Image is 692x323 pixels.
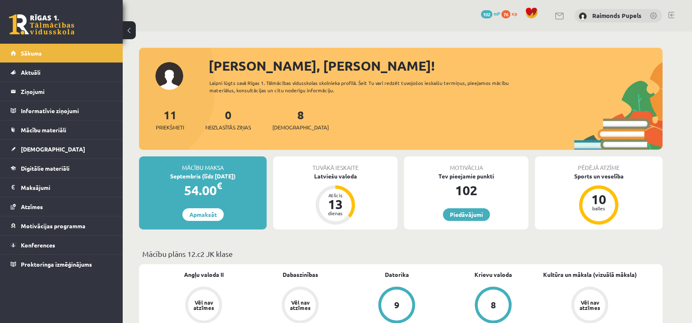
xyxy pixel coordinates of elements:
[273,172,398,180] div: Latviešu valoda
[481,10,492,18] span: 102
[404,156,528,172] div: Motivācija
[192,300,215,310] div: Vēl nav atzīmes
[578,300,601,310] div: Vēl nav atzīmes
[11,101,112,120] a: Informatīvie ziņojumi
[205,107,251,131] a: 0Neizlasītās ziņas
[11,159,112,178] a: Digitālie materiāli
[142,248,659,259] p: Mācību plāns 12.c2 JK klase
[11,82,112,101] a: Ziņojumi
[11,140,112,158] a: [DEMOGRAPHIC_DATA]
[182,208,224,221] a: Apmaksāt
[404,172,528,180] div: Tev pieejamie punkti
[273,172,398,226] a: Latviešu valoda Atlicis 13 dienas
[592,11,641,20] a: Raimonds Pupels
[21,261,92,268] span: Proktoringa izmēģinājums
[404,180,528,200] div: 102
[184,270,224,279] a: Angļu valoda II
[139,172,267,180] div: Septembris (līdz [DATE])
[494,10,500,17] span: mP
[21,222,85,229] span: Motivācijas programma
[394,301,400,310] div: 9
[579,12,587,20] img: Raimonds Pupels
[21,49,42,57] span: Sākums
[156,123,184,131] span: Priekšmeti
[139,156,267,172] div: Mācību maksa
[21,126,66,134] span: Mācību materiāli
[586,193,611,206] div: 10
[481,10,500,17] a: 102 mP
[323,193,348,198] div: Atlicis
[535,156,663,172] div: Pēdējā atzīme
[283,270,318,279] a: Dabaszinības
[543,270,637,279] a: Kultūra un māksla (vizuālā māksla)
[272,123,329,131] span: [DEMOGRAPHIC_DATA]
[205,123,251,131] span: Neizlasītās ziņas
[11,236,112,254] a: Konferences
[535,172,663,180] div: Sports un veselība
[11,120,112,139] a: Mācību materiāli
[21,101,112,120] legend: Informatīvie ziņojumi
[323,198,348,211] div: 13
[474,270,512,279] a: Krievu valoda
[443,208,490,221] a: Piedāvājumi
[289,300,312,310] div: Vēl nav atzīmes
[501,10,510,18] span: 76
[491,301,496,310] div: 8
[586,206,611,211] div: balles
[209,79,523,94] div: Laipni lūgts savā Rīgas 1. Tālmācības vidusskolas skolnieka profilā. Šeit Tu vari redzēt tuvojošo...
[272,107,329,131] a: 8[DEMOGRAPHIC_DATA]
[11,216,112,235] a: Motivācijas programma
[11,255,112,274] a: Proktoringa izmēģinājums
[9,14,74,35] a: Rīgas 1. Tālmācības vidusskola
[273,156,398,172] div: Tuvākā ieskaite
[535,172,663,226] a: Sports un veselība 10 balles
[156,107,184,131] a: 11Priekšmeti
[512,10,517,17] span: xp
[385,270,409,279] a: Datorika
[21,82,112,101] legend: Ziņojumi
[323,211,348,216] div: dienas
[209,56,663,76] div: [PERSON_NAME], [PERSON_NAME]!
[11,197,112,216] a: Atzīmes
[139,180,267,200] div: 54.00
[217,180,222,192] span: €
[501,10,521,17] a: 76 xp
[21,145,85,153] span: [DEMOGRAPHIC_DATA]
[21,178,112,197] legend: Maksājumi
[21,165,70,172] span: Digitālie materiāli
[21,203,43,210] span: Atzīmes
[11,178,112,197] a: Maksājumi
[21,241,55,249] span: Konferences
[11,63,112,82] a: Aktuāli
[21,69,40,76] span: Aktuāli
[11,44,112,62] a: Sākums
